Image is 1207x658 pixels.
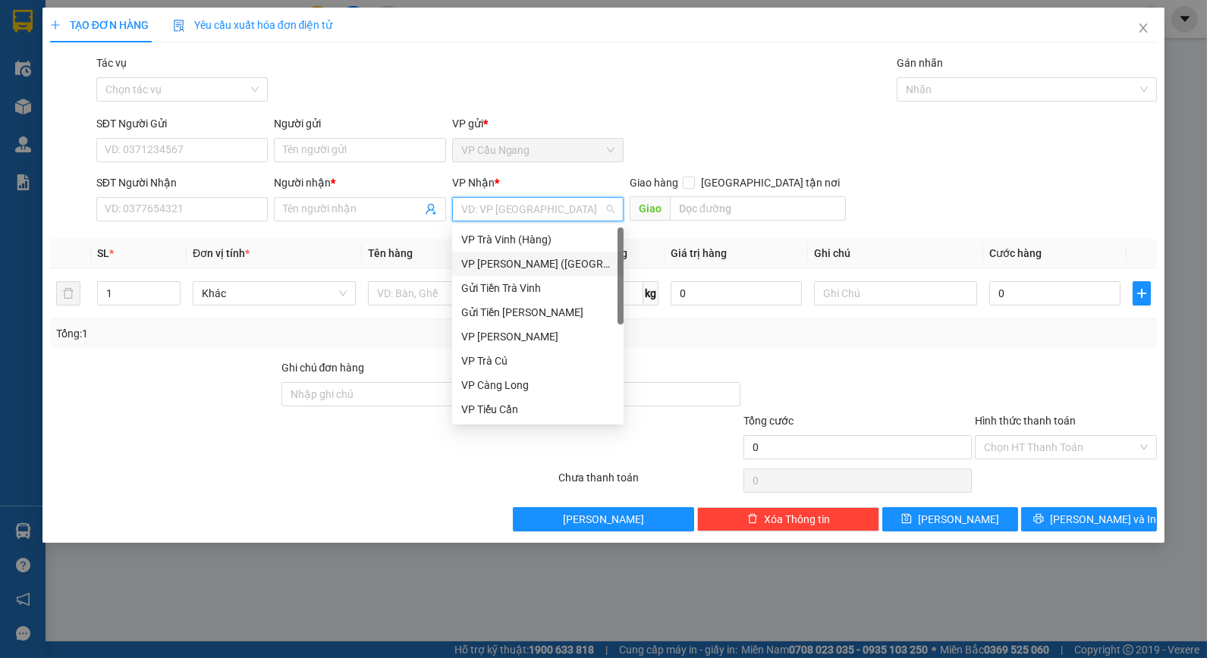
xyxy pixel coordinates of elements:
div: VP Trà Vinh (Hàng) [452,227,624,252]
span: save [901,513,912,525]
strong: BIÊN NHẬN GỬI HÀNG [51,8,176,23]
span: TÀI [116,30,135,44]
span: SL [97,247,109,259]
input: Ghi Chú [814,281,977,305]
span: Giao hàng [630,177,678,189]
div: Gửi Tiền Trà Vinh [461,280,615,296]
label: Hình thức thanh toán [975,415,1076,427]
div: VP Trà Vinh (Hàng) [461,231,615,248]
div: VP Tiểu Cần [461,401,615,418]
div: VP Tiểu Cần [452,397,624,421]
span: [GEOGRAPHIC_DATA] tận nơi [695,174,846,191]
div: Gửi Tiền Trà Vinh [452,276,624,300]
div: SĐT Người Gửi [96,115,268,132]
span: Xóa Thông tin [764,511,830,528]
span: KO BAO HƯ [39,99,105,113]
div: Gửi Tiền Trần Phú [452,300,624,324]
label: Ghi chú đơn hàng [281,362,365,374]
span: plus [50,20,61,30]
span: GIAO: [6,99,105,113]
div: VP Càng Long [452,373,624,397]
span: plus [1133,287,1150,299]
button: deleteXóa Thông tin [697,507,879,531]
div: Người gửi [274,115,445,132]
div: VP [PERSON_NAME] ([GEOGRAPHIC_DATA]) [461,255,615,272]
span: TẠO ĐƠN HÀNG [50,19,149,31]
span: kg [643,281,659,305]
span: Cước hàng [989,247,1042,259]
span: Khác [202,282,347,305]
div: VP Càng Long [461,377,615,393]
span: VP Nhận [452,177,495,189]
span: printer [1033,513,1044,525]
div: VP Trà Cú [461,352,615,369]
button: save[PERSON_NAME] [882,507,1018,531]
button: Close [1122,8,1165,50]
button: [PERSON_NAME] [513,507,695,531]
span: Yêu cầu xuất hóa đơn điện tử [173,19,333,31]
span: VP [PERSON_NAME] ([GEOGRAPHIC_DATA]) [6,51,152,80]
label: Tác vụ [96,57,127,69]
span: Tên hàng [368,247,413,259]
button: plus [1133,281,1151,305]
div: VP Trần Phú (Hàng) [452,252,624,276]
span: Giá trị hàng [671,247,727,259]
div: Chưa thanh toán [558,469,743,496]
span: close [1137,22,1149,34]
span: 0329780979 - [6,82,100,96]
div: SĐT Người Nhận [96,174,268,191]
span: delete [747,513,758,525]
div: VP Vũng Liêm [452,324,624,349]
div: VP [PERSON_NAME] [461,328,615,345]
span: [PERSON_NAME] [918,511,999,528]
span: Giao [630,196,670,221]
span: VP Cầu Ngang - [31,30,135,44]
span: VP Cầu Ngang [461,139,615,161]
label: Gán nhãn [897,57,943,69]
p: NHẬN: [6,51,222,80]
img: icon [173,20,185,32]
p: GỬI: [6,30,222,44]
span: [PERSON_NAME] [563,511,644,528]
input: Ghi chú đơn hàng [281,382,510,406]
input: 0 [671,281,802,305]
div: VP Trà Cú [452,349,624,373]
div: Gửi Tiền [PERSON_NAME] [461,304,615,321]
button: delete [56,281,80,305]
th: Ghi chú [808,239,983,268]
div: Tổng: 1 [56,325,467,342]
div: Người nhận [274,174,445,191]
input: Dọc đường [670,196,846,221]
span: [PERSON_NAME] và In [1050,511,1156,528]
span: Đơn vị tính [193,247,250,259]
button: printer[PERSON_NAME] và In [1021,507,1157,531]
span: TÀI [81,82,100,96]
span: user-add [425,203,437,215]
input: VD: Bàn, Ghế [368,281,531,305]
div: VP gửi [452,115,624,132]
span: Tổng cước [743,415,794,427]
